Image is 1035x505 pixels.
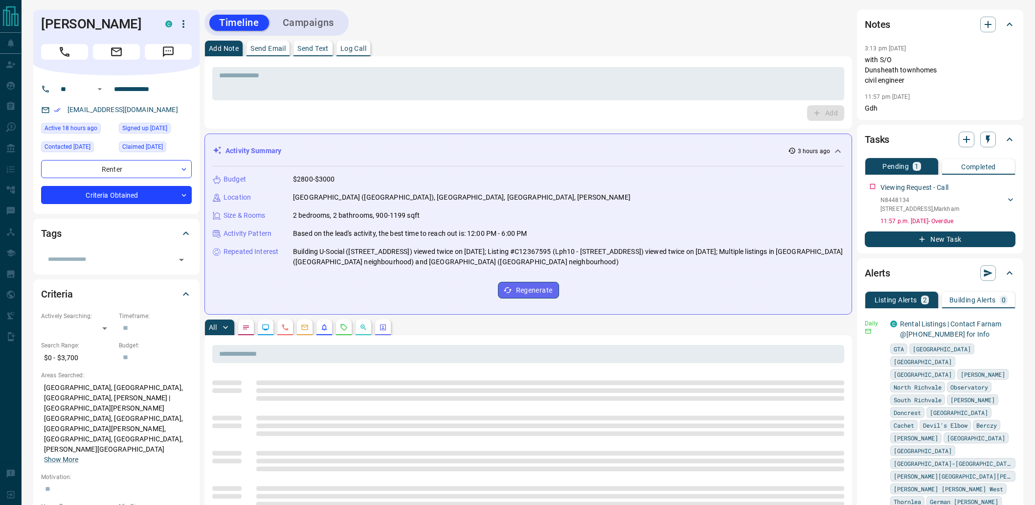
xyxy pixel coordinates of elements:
[41,286,73,302] h2: Criteria
[865,319,884,328] p: Daily
[293,192,630,203] p: [GEOGRAPHIC_DATA] ([GEOGRAPHIC_DATA]), [GEOGRAPHIC_DATA], [GEOGRAPHIC_DATA], [PERSON_NAME]
[961,163,996,170] p: Completed
[224,247,278,257] p: Repeated Interest
[41,350,114,366] p: $0 - $3,700
[360,323,367,331] svg: Opportunities
[900,320,1001,338] a: Rental Listings | Contact Farnam @[PHONE_NUMBER] for Info
[498,282,559,298] button: Regenerate
[301,323,309,331] svg: Emails
[119,312,192,321] p: Timeframe:
[865,265,890,281] h2: Alerts
[54,107,61,114] svg: Email Verified
[340,45,366,52] p: Log Call
[894,459,1012,468] span: [GEOGRAPHIC_DATA]-[GEOGRAPHIC_DATA]
[894,420,914,430] span: Cachet
[44,455,78,465] button: Show More
[41,160,192,178] div: Renter
[293,174,335,184] p: $2800-$3000
[293,247,844,267] p: Building U-Social ([STREET_ADDRESS]) viewed twice on [DATE]; Listing #C12367595 (Lph10 - [STREET_...
[865,93,910,100] p: 11:57 pm [DATE]
[122,123,167,133] span: Signed up [DATE]
[894,357,952,367] span: [GEOGRAPHIC_DATA]
[865,328,872,335] svg: Email
[93,44,140,60] span: Email
[293,210,420,221] p: 2 bedrooms, 2 bathrooms, 900-1199 sqft
[882,163,909,170] p: Pending
[865,45,906,52] p: 3:13 pm [DATE]
[213,142,844,160] div: Activity Summary3 hours ago
[41,226,61,241] h2: Tags
[949,297,996,303] p: Building Alerts
[281,323,289,331] svg: Calls
[224,192,251,203] p: Location
[865,231,1015,247] button: New Task
[880,183,948,193] p: Viewing Request - Call
[961,369,1005,379] span: [PERSON_NAME]
[41,341,114,350] p: Search Range:
[45,142,90,152] span: Contacted [DATE]
[798,147,830,156] p: 3 hours ago
[224,210,266,221] p: Size & Rooms
[209,324,217,331] p: All
[297,45,329,52] p: Send Text
[880,217,1015,226] p: 11:57 p.m. [DATE] - Overdue
[915,163,919,170] p: 1
[865,103,1015,114] p: Gdh
[41,282,192,306] div: Criteria
[923,420,967,430] span: Devil's Elbow
[865,55,1015,86] p: with S/O Dunsheath townhomes civil engineer
[923,297,927,303] p: 2
[262,323,270,331] svg: Lead Browsing Activity
[145,44,192,60] span: Message
[41,473,192,482] p: Motivation:
[67,106,178,114] a: [EMAIL_ADDRESS][DOMAIN_NAME]
[45,123,97,133] span: Active 18 hours ago
[122,142,163,152] span: Claimed [DATE]
[41,186,192,204] div: Criteria Obtained
[865,13,1015,36] div: Notes
[250,45,286,52] p: Send Email
[224,174,246,184] p: Budget
[293,229,527,239] p: Based on the lead's activity, the best time to reach out is: 12:00 PM - 6:00 PM
[894,382,942,392] span: North Richvale
[894,408,921,417] span: Doncrest
[894,446,952,456] span: [GEOGRAPHIC_DATA]
[273,15,344,31] button: Campaigns
[209,45,239,52] p: Add Note
[41,16,151,32] h1: [PERSON_NAME]
[913,344,971,354] span: [GEOGRAPHIC_DATA]
[880,194,1015,215] div: N8448134[STREET_ADDRESS],Markham
[119,141,192,155] div: Sun Jun 23 2024
[880,196,960,205] p: N8448134
[41,141,114,155] div: Mon Jun 24 2024
[950,395,995,405] span: [PERSON_NAME]
[894,395,942,405] span: South Richvale
[865,261,1015,285] div: Alerts
[947,433,1005,443] span: [GEOGRAPHIC_DATA]
[890,321,897,327] div: condos.ca
[224,229,271,239] p: Activity Pattern
[865,132,889,147] h2: Tasks
[209,15,269,31] button: Timeline
[930,408,988,417] span: [GEOGRAPHIC_DATA]
[41,123,114,137] div: Mon Oct 13 2025
[894,433,938,443] span: [PERSON_NAME]
[894,484,1003,494] span: [PERSON_NAME] [PERSON_NAME] West
[379,323,387,331] svg: Agent Actions
[875,297,917,303] p: Listing Alerts
[950,382,988,392] span: Observatory
[165,21,172,27] div: condos.ca
[1002,297,1006,303] p: 0
[865,128,1015,151] div: Tasks
[41,44,88,60] span: Call
[894,369,952,379] span: [GEOGRAPHIC_DATA]
[225,146,281,156] p: Activity Summary
[320,323,328,331] svg: Listing Alerts
[865,17,890,32] h2: Notes
[41,312,114,321] p: Actively Searching:
[119,341,192,350] p: Budget:
[41,380,192,468] p: [GEOGRAPHIC_DATA], [GEOGRAPHIC_DATA], [GEOGRAPHIC_DATA], [PERSON_NAME] | [GEOGRAPHIC_DATA][PERSON...
[340,323,348,331] svg: Requests
[242,323,250,331] svg: Notes
[41,222,192,245] div: Tags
